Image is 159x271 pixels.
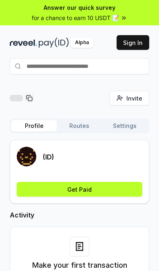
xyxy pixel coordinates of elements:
span: Answer our quick survey [44,3,115,12]
button: Get Paid [17,182,142,197]
button: Profile [11,120,57,132]
button: Routes [57,120,102,132]
p: (ID) [43,152,54,162]
div: Alpha [71,38,93,48]
span: Invite [126,94,142,103]
img: pay_id [39,38,69,48]
button: Sign In [117,35,149,50]
button: Invite [110,91,149,105]
img: reveel_dark [10,38,37,48]
span: for a chance to earn 10 USDT 📝 [32,13,119,22]
h3: Make your first transaction [32,260,127,271]
h2: Activity [10,210,149,220]
button: Settings [102,120,148,132]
